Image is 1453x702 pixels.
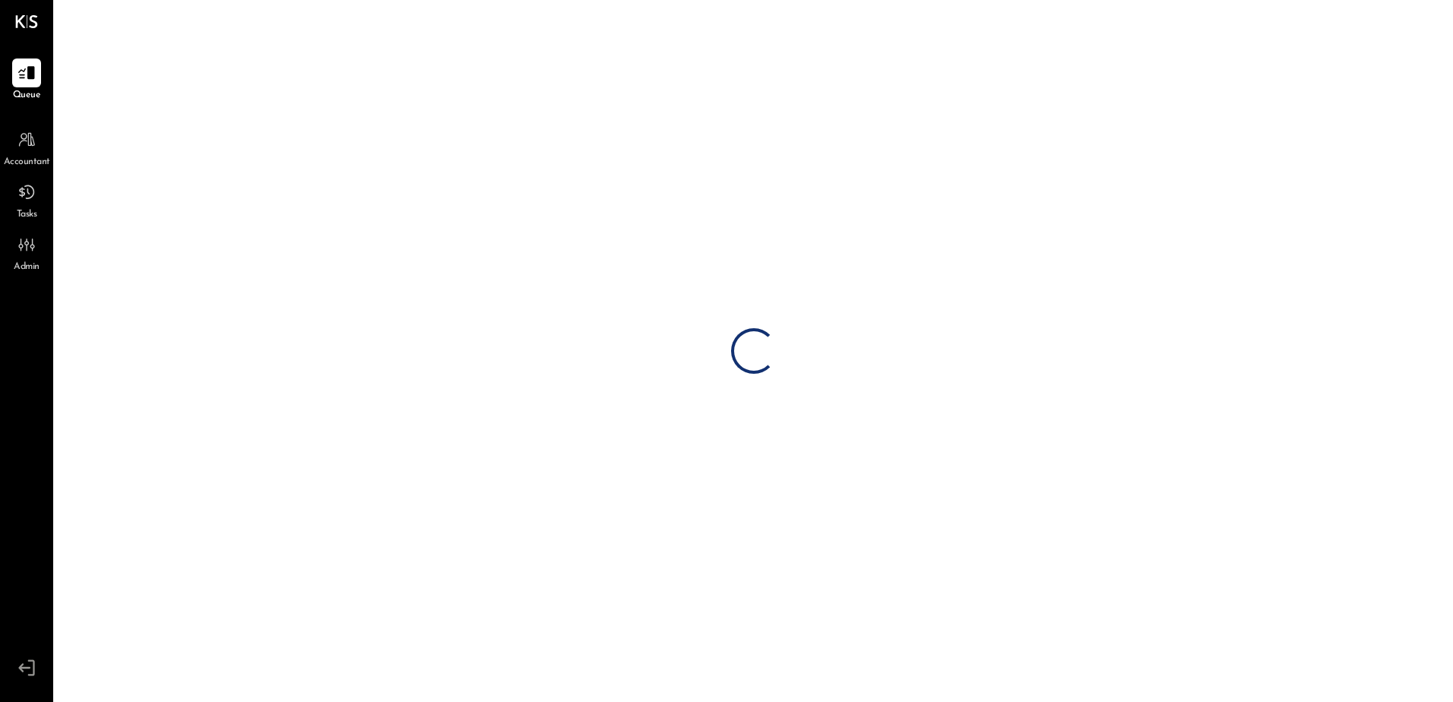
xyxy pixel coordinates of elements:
a: Queue [1,58,52,103]
a: Admin [1,230,52,274]
span: Accountant [4,156,50,169]
span: Queue [13,89,41,103]
a: Tasks [1,178,52,222]
span: Admin [14,261,40,274]
span: Tasks [17,208,37,222]
a: Accountant [1,125,52,169]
